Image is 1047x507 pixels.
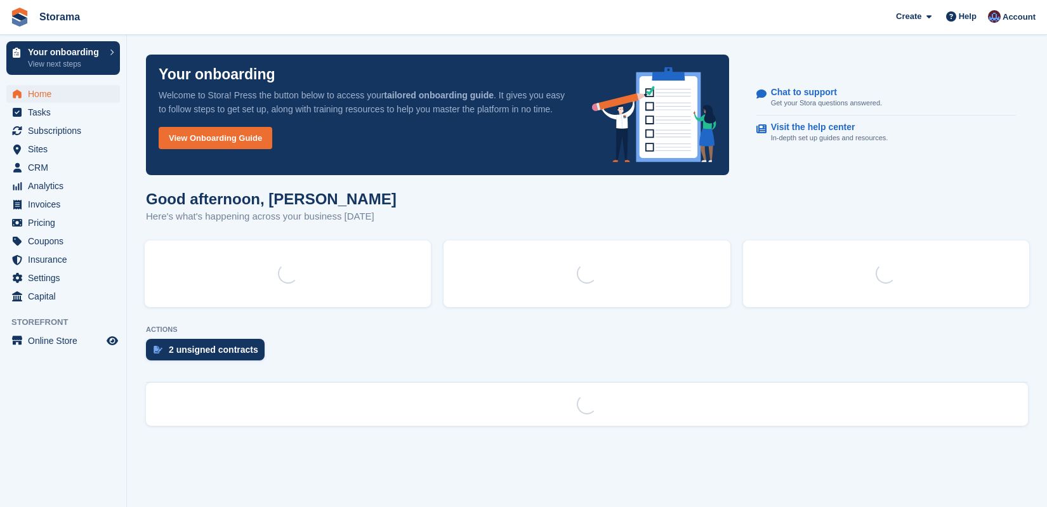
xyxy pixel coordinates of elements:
[28,122,104,140] span: Subscriptions
[6,103,120,121] a: menu
[28,140,104,158] span: Sites
[6,269,120,287] a: menu
[28,58,103,70] p: View next steps
[159,67,275,82] p: Your onboarding
[592,67,716,162] img: onboarding-info-6c161a55d2c0e0a8cae90662b2fe09162a5109e8cc188191df67fb4f79e88e88.svg
[28,269,104,287] span: Settings
[771,87,872,98] p: Chat to support
[34,6,85,27] a: Storama
[6,85,120,103] a: menu
[28,332,104,350] span: Online Store
[28,195,104,213] span: Invoices
[154,346,162,353] img: contract_signature_icon-13c848040528278c33f63329250d36e43548de30e8caae1d1a13099fd9432cc5.svg
[896,10,921,23] span: Create
[146,190,397,207] h1: Good afternoon, [PERSON_NAME]
[771,133,888,143] p: In-depth set up guides and resources.
[6,251,120,268] a: menu
[6,122,120,140] a: menu
[28,177,104,195] span: Analytics
[11,316,126,329] span: Storefront
[6,140,120,158] a: menu
[28,232,104,250] span: Coupons
[146,339,271,367] a: 2 unsigned contracts
[146,209,397,224] p: Here's what's happening across your business [DATE]
[28,287,104,305] span: Capital
[756,81,1016,115] a: Chat to support Get your Stora questions answered.
[6,177,120,195] a: menu
[771,98,882,109] p: Get your Stora questions answered.
[6,332,120,350] a: menu
[28,85,104,103] span: Home
[105,333,120,348] a: Preview store
[6,41,120,75] a: Your onboarding View next steps
[1003,11,1036,23] span: Account
[6,214,120,232] a: menu
[28,48,103,56] p: Your onboarding
[384,90,494,100] strong: tailored onboarding guide
[756,115,1016,150] a: Visit the help center In-depth set up guides and resources.
[6,232,120,250] a: menu
[959,10,977,23] span: Help
[146,326,1028,334] p: ACTIONS
[771,122,878,133] p: Visit the help center
[159,127,272,149] a: View Onboarding Guide
[28,103,104,121] span: Tasks
[159,88,572,116] p: Welcome to Stora! Press the button below to access your . It gives you easy to follow steps to ge...
[169,345,258,355] div: 2 unsigned contracts
[10,8,29,27] img: stora-icon-8386f47178a22dfd0bd8f6a31ec36ba5ce8667c1dd55bd0f319d3a0aa187defe.svg
[6,195,120,213] a: menu
[988,10,1001,23] img: Hannah Fordham
[6,287,120,305] a: menu
[28,159,104,176] span: CRM
[28,214,104,232] span: Pricing
[6,159,120,176] a: menu
[28,251,104,268] span: Insurance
